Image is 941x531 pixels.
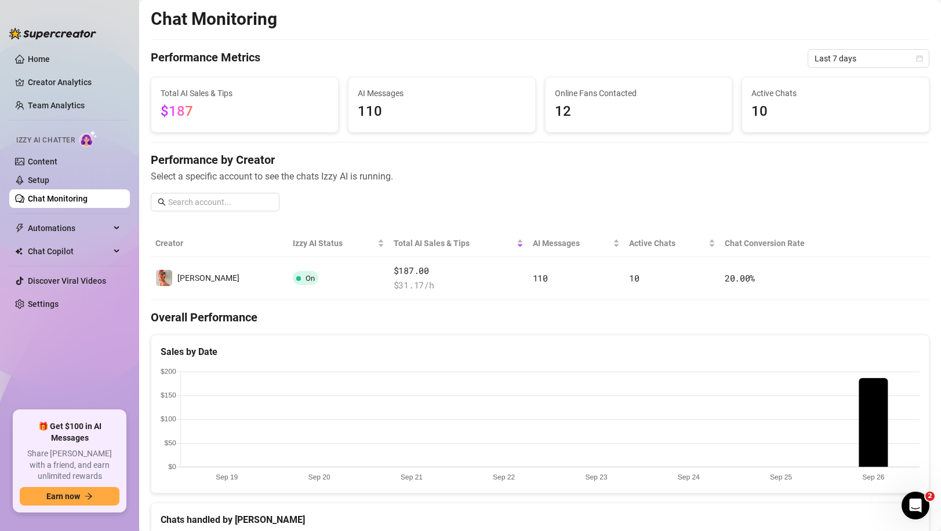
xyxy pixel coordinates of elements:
[161,512,920,527] div: Chats handled by [PERSON_NAME]
[306,274,315,283] span: On
[28,219,110,237] span: Automations
[28,175,49,185] a: Setup
[151,169,929,184] span: Select a specific account to see the chats Izzy AI is running.
[533,272,548,284] span: 110
[151,152,929,168] h4: Performance by Creator
[151,8,277,30] h2: Chat Monitoring
[168,196,273,208] input: Search account...
[358,101,526,123] span: 110
[751,101,920,123] span: 10
[925,492,935,501] span: 2
[528,230,624,257] th: AI Messages
[902,492,929,519] iframe: Intercom live chat
[751,87,920,100] span: Active Chats
[28,299,59,309] a: Settings
[555,101,723,123] span: 12
[151,230,288,257] th: Creator
[9,28,96,39] img: logo-BBDzfeDw.svg
[79,130,97,147] img: AI Chatter
[20,448,119,482] span: Share [PERSON_NAME] with a friend, and earn unlimited rewards
[28,194,88,203] a: Chat Monitoring
[15,224,24,233] span: thunderbolt
[46,492,80,501] span: Earn now
[358,87,526,100] span: AI Messages
[85,492,93,500] span: arrow-right
[815,50,922,67] span: Last 7 days
[720,230,852,257] th: Chat Conversion Rate
[916,55,923,62] span: calendar
[158,198,166,206] span: search
[28,101,85,110] a: Team Analytics
[151,49,260,68] h4: Performance Metrics
[15,247,23,255] img: Chat Copilot
[177,273,239,283] span: [PERSON_NAME]
[161,103,193,119] span: $187
[156,270,172,286] img: holly
[629,272,639,284] span: 10
[16,135,75,146] span: Izzy AI Chatter
[394,264,524,278] span: $187.00
[725,272,755,284] span: 20.00 %
[20,421,119,444] span: 🎁 Get $100 in AI Messages
[624,230,720,257] th: Active Chats
[28,157,57,166] a: Content
[151,309,929,325] h4: Overall Performance
[629,237,706,250] span: Active Chats
[28,54,50,64] a: Home
[161,345,920,359] div: Sales by Date
[555,87,723,100] span: Online Fans Contacted
[533,237,611,250] span: AI Messages
[394,279,524,292] span: $ 31.17 /h
[389,230,528,257] th: Total AI Sales & Tips
[288,230,389,257] th: Izzy AI Status
[394,237,514,250] span: Total AI Sales & Tips
[28,242,110,261] span: Chat Copilot
[28,276,106,285] a: Discover Viral Videos
[28,73,121,91] a: Creator Analytics
[293,237,375,250] span: Izzy AI Status
[161,87,329,100] span: Total AI Sales & Tips
[20,487,119,506] button: Earn nowarrow-right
